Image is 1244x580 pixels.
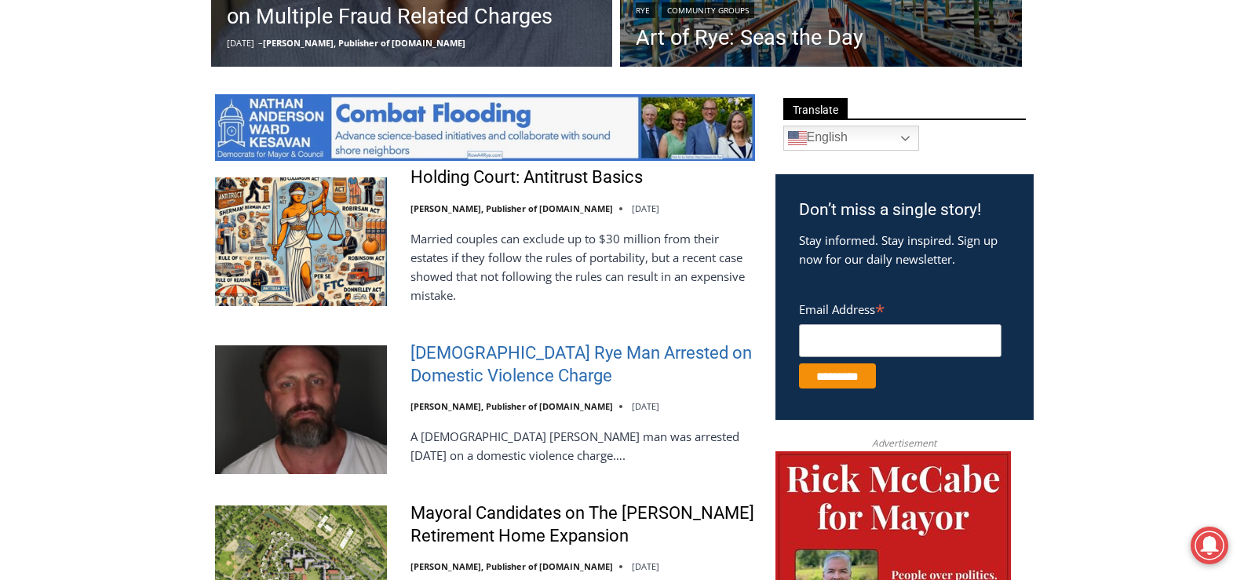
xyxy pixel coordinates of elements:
img: en [788,129,807,148]
time: [DATE] [632,400,659,412]
a: [DEMOGRAPHIC_DATA] Rye Man Arrested on Domestic Violence Charge [410,342,755,387]
h3: Don’t miss a single story! [799,198,1010,223]
a: Intern @ [DOMAIN_NAME] [378,152,761,195]
a: Community Groups [662,2,754,18]
a: English [783,126,919,151]
span: Advertisement [856,436,952,451]
a: [PERSON_NAME], Publisher of [DOMAIN_NAME] [410,560,613,572]
label: Email Address [799,294,1001,322]
p: Stay informed. Stay inspired. Sign up now for our daily newsletter. [799,231,1010,268]
img: 42 Year Old Rye Man Arrested on Domestic Violence Charge [215,345,387,474]
p: Married couples can exclude up to $30 million from their estates if they follow the rules of port... [410,229,755,305]
a: Mayoral Candidates on The [PERSON_NAME] Retirement Home Expansion [410,502,755,547]
time: [DATE] [632,560,659,572]
div: "At the 10am stand-up meeting, each intern gets a chance to take [PERSON_NAME] and the other inte... [396,1,742,152]
p: A [DEMOGRAPHIC_DATA] [PERSON_NAME] man was arrested [DATE] on a domestic violence charge…. [410,427,755,465]
span: – [258,37,263,49]
img: Holding Court: Antitrust Basics [215,177,387,306]
time: [DATE] [227,37,254,49]
span: Translate [783,98,848,119]
time: [DATE] [632,202,659,214]
a: [PERSON_NAME], Publisher of [DOMAIN_NAME] [263,37,465,49]
a: Art of Rye: Seas the Day [636,26,1006,49]
span: Intern @ [DOMAIN_NAME] [410,156,728,192]
a: [PERSON_NAME], Publisher of [DOMAIN_NAME] [410,202,613,214]
a: Holding Court: Antitrust Basics [410,166,643,189]
a: [PERSON_NAME], Publisher of [DOMAIN_NAME] [410,400,613,412]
